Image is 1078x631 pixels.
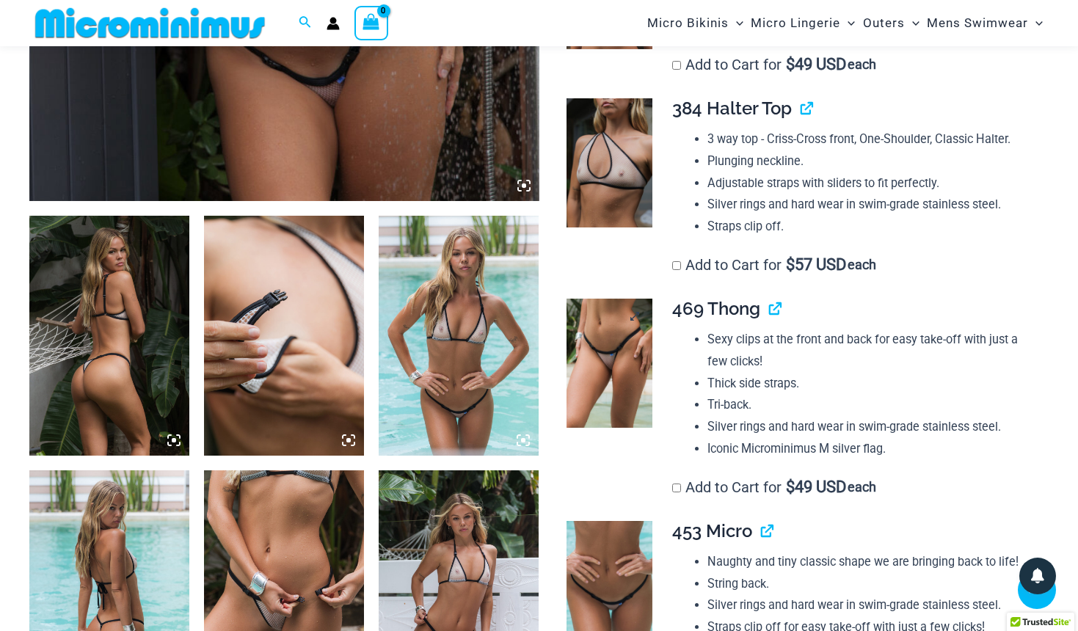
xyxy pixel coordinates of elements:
[729,4,743,42] span: Menu Toggle
[379,216,539,456] img: Trade Winds Ivory/Ink 317 Top 453 Micro
[707,438,1037,460] li: Iconic Microminimus M silver flag.
[707,216,1037,238] li: Straps clip off.
[672,56,877,73] label: Add to Cart for
[786,255,795,274] span: $
[927,4,1028,42] span: Mens Swimwear
[672,484,681,492] input: Add to Cart for$49 USD each
[863,4,905,42] span: Outers
[567,98,652,227] img: Trade Winds Ivory/Ink 384 Top
[905,4,919,42] span: Menu Toggle
[923,4,1046,42] a: Mens SwimwearMenu ToggleMenu Toggle
[1028,4,1043,42] span: Menu Toggle
[707,416,1037,438] li: Silver rings and hard wear in swim-grade stainless steel.
[29,7,271,40] img: MM SHOP LOGO FLAT
[747,4,859,42] a: Micro LingerieMenu ToggleMenu Toggle
[707,150,1037,172] li: Plunging neckline.
[707,329,1037,372] li: Sexy clips at the front and back for easy take-off with just a few clicks!
[327,17,340,30] a: Account icon link
[707,373,1037,395] li: Thick side straps.
[707,594,1037,616] li: Silver rings and hard wear in swim-grade stainless steel.
[567,299,652,428] img: Trade Winds Ivory/Ink 469 Thong
[707,194,1037,216] li: Silver rings and hard wear in swim-grade stainless steel.
[848,480,876,495] span: each
[672,520,752,541] span: 453 Micro
[299,14,312,32] a: Search icon link
[672,478,877,496] label: Add to Cart for
[707,573,1037,595] li: String back.
[786,57,846,72] span: 49 USD
[354,6,388,40] a: View Shopping Cart, empty
[751,4,840,42] span: Micro Lingerie
[786,258,846,272] span: 57 USD
[840,4,855,42] span: Menu Toggle
[644,4,747,42] a: Micro BikinisMenu ToggleMenu Toggle
[707,551,1037,573] li: Naughty and tiny classic shape we are bringing back to life!
[672,61,681,70] input: Add to Cart for$49 USD each
[204,216,364,456] img: Trade Winds Ivory/Ink 384 Top
[848,57,876,72] span: each
[672,298,760,319] span: 469 Thong
[786,480,846,495] span: 49 USD
[786,478,795,496] span: $
[672,256,877,274] label: Add to Cart for
[707,128,1037,150] li: 3 way top - Criss-Cross front, One-Shoulder, Classic Halter.
[29,216,189,456] img: Trade Winds Ivory/Ink 384 Top 469 Thong
[647,4,729,42] span: Micro Bikinis
[786,55,795,73] span: $
[672,98,792,119] span: 384 Halter Top
[848,258,876,272] span: each
[707,172,1037,194] li: Adjustable straps with sliders to fit perfectly.
[859,4,923,42] a: OutersMenu ToggleMenu Toggle
[707,394,1037,416] li: Tri-back.
[641,2,1049,44] nav: Site Navigation
[672,261,681,270] input: Add to Cart for$57 USD each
